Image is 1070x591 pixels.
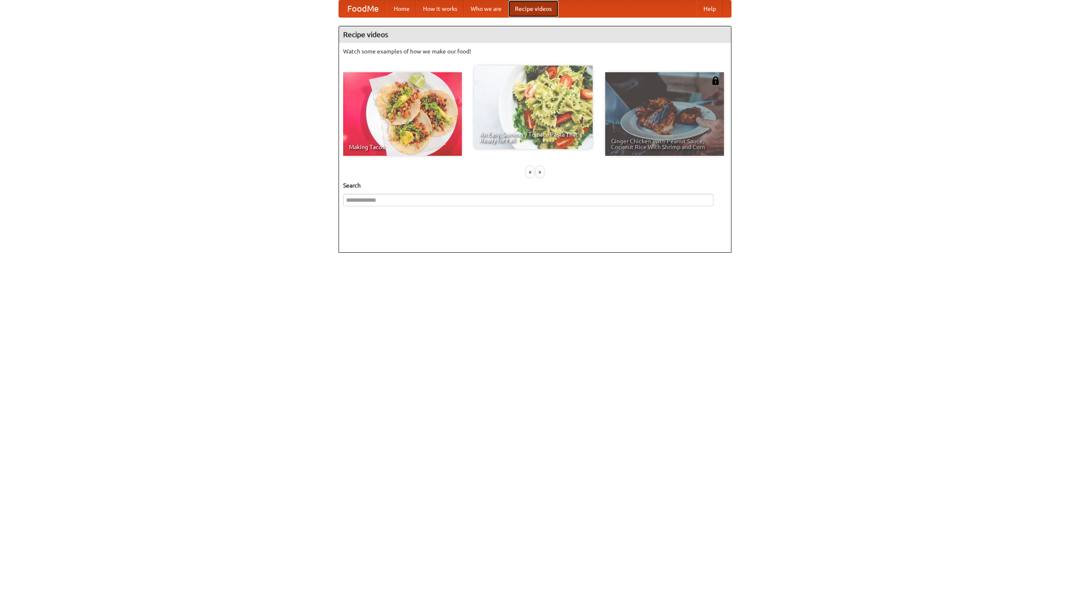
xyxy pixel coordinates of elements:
a: Making Tacos [343,72,462,156]
div: » [536,167,544,177]
span: Making Tacos [349,144,456,150]
a: An Easy, Summery Tomato Pasta That's Ready for Fall [474,66,593,149]
div: « [526,167,534,177]
p: Watch some examples of how we make our food! [343,47,727,56]
a: Home [387,0,416,17]
h4: Recipe videos [339,26,731,43]
a: Help [697,0,723,17]
a: How it works [416,0,464,17]
a: Who we are [464,0,508,17]
a: Recipe videos [508,0,558,17]
h5: Search [343,181,727,190]
span: An Easy, Summery Tomato Pasta That's Ready for Fall [480,132,587,143]
img: 483408.png [711,76,720,85]
a: FoodMe [339,0,387,17]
